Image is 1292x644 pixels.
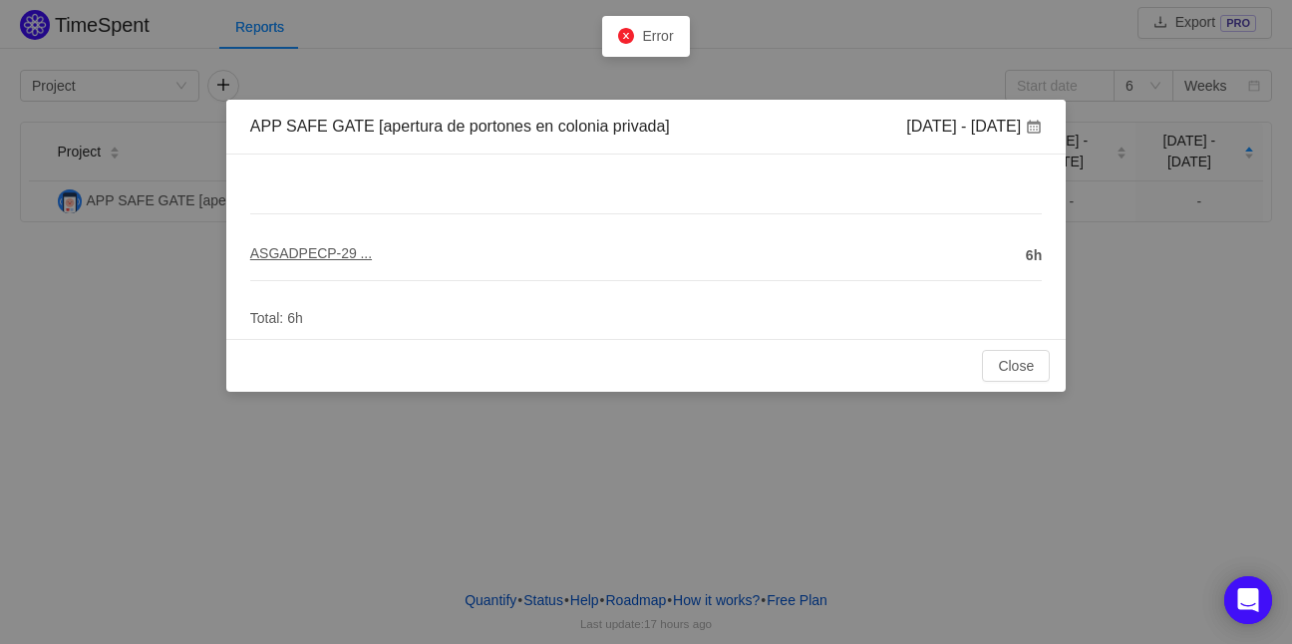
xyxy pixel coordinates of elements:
i: icon: close-circle [618,28,634,44]
div: Open Intercom Messenger [1224,576,1272,624]
span: ASGADPECP-29 ... [250,245,372,261]
div: [DATE] - [DATE] [906,116,1042,138]
div: APP SAFE GATE [apertura de portones en colonia privada] [250,116,670,138]
span: 6h [1026,245,1042,266]
span: Total: 6h [250,310,303,326]
button: Close [982,350,1050,382]
span: Error [642,28,673,44]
